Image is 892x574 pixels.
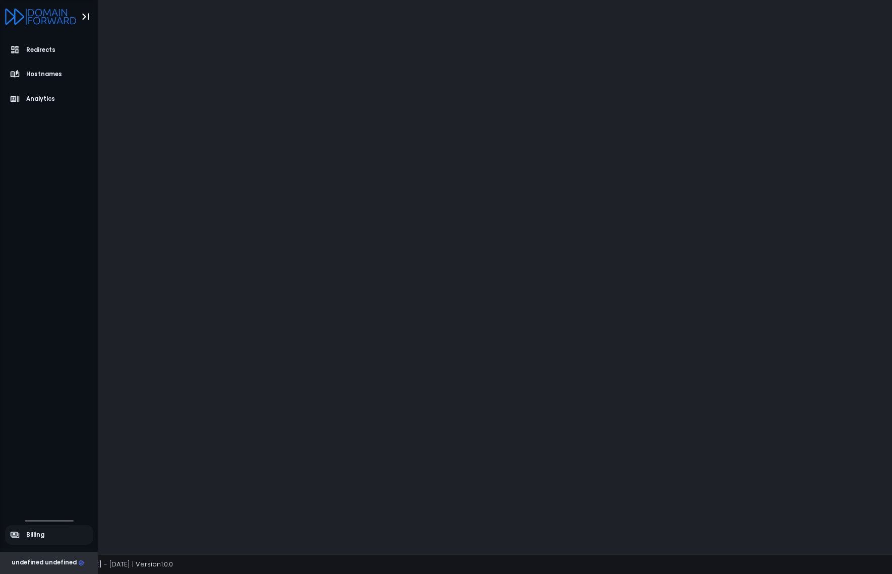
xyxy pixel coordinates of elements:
span: Analytics [26,95,55,103]
span: Billing [26,531,44,539]
span: Copyright © [DATE] - [DATE] | Version 1.0.0 [39,559,173,569]
a: Billing [5,525,94,545]
a: Analytics [5,89,94,109]
div: undefined undefined [12,558,84,567]
button: Toggle Aside [76,7,95,26]
a: Redirects [5,40,94,60]
a: Logo [5,9,76,23]
a: Hostnames [5,65,94,84]
span: Hostnames [26,70,62,79]
span: Redirects [26,46,55,54]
